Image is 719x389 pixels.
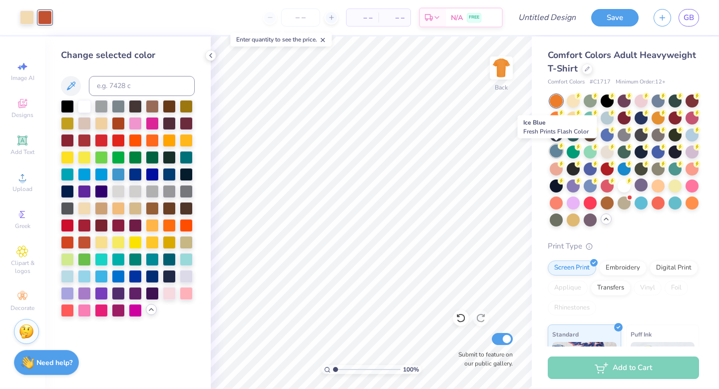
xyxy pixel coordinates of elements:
[591,9,639,26] button: Save
[616,78,666,86] span: Minimum Order: 12 +
[384,12,404,23] span: – –
[10,304,34,312] span: Decorate
[548,240,699,252] div: Print Type
[15,222,30,230] span: Greek
[634,280,662,295] div: Vinyl
[10,148,34,156] span: Add Text
[665,280,688,295] div: Foil
[599,260,647,275] div: Embroidery
[591,280,631,295] div: Transfers
[631,329,652,339] span: Puff Ink
[548,49,696,74] span: Comfort Colors Adult Heavyweight T-Shirt
[548,300,596,315] div: Rhinestones
[281,8,320,26] input: – –
[548,280,588,295] div: Applique
[684,12,694,23] span: GB
[469,14,479,21] span: FREE
[36,358,72,367] strong: Need help?
[518,115,597,138] div: Ice Blue
[231,32,332,46] div: Enter quantity to see the price.
[491,58,511,78] img: Back
[679,9,699,26] a: GB
[11,111,33,119] span: Designs
[453,350,513,368] label: Submit to feature on our public gallery.
[548,78,585,86] span: Comfort Colors
[12,185,32,193] span: Upload
[451,12,463,23] span: N/A
[590,78,611,86] span: # C1717
[650,260,698,275] div: Digital Print
[403,365,419,374] span: 100 %
[552,329,579,339] span: Standard
[523,127,589,135] span: Fresh Prints Flash Color
[89,76,195,96] input: e.g. 7428 c
[353,12,372,23] span: – –
[5,259,40,275] span: Clipart & logos
[495,83,508,92] div: Back
[510,7,584,27] input: Untitled Design
[548,260,596,275] div: Screen Print
[11,74,34,82] span: Image AI
[61,48,195,62] div: Change selected color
